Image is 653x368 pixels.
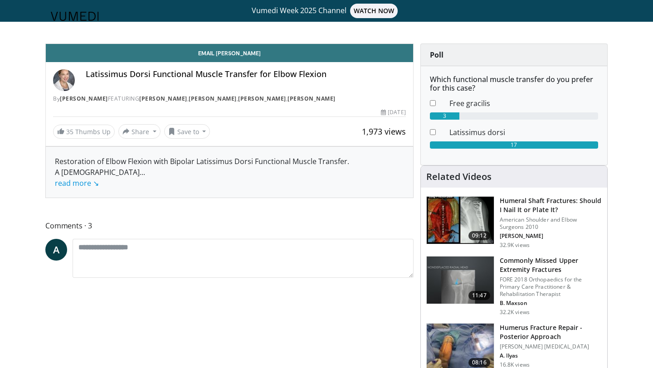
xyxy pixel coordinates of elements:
[500,216,602,231] p: American Shoulder and Elbow Surgeons 2010
[66,127,73,136] span: 35
[288,95,336,102] a: [PERSON_NAME]
[426,256,602,316] a: 11:47 Commonly Missed Upper Extremity Fractures FORE 2018 Orthopaedics for the Primary Care Pract...
[500,309,530,316] p: 32.2K views
[118,124,161,139] button: Share
[53,95,406,103] div: By FEATURING , , ,
[468,358,490,367] span: 08:16
[86,69,406,79] h4: Latissimus Dorsi Functional Muscle Transfer for Elbow Flexion
[500,323,602,341] h3: Humerus Fracture Repair - Posterior Approach
[238,95,286,102] a: [PERSON_NAME]
[430,141,598,149] div: 17
[500,300,602,307] p: Benjamin Maxson
[362,126,406,137] span: 1,973 views
[55,178,99,188] a: read more ↘
[381,108,405,116] div: [DATE]
[426,171,492,182] h4: Related Videos
[426,196,602,249] a: 09:12 Humeral Shaft Fractures: Should I Nail It or Plate It? American Shoulder and Elbow Surgeons...
[46,44,413,62] a: Email [PERSON_NAME]
[500,352,602,359] p: Asif Ilyas
[45,239,67,261] a: A
[139,95,187,102] a: [PERSON_NAME]
[500,242,530,249] p: 32.9K views
[60,95,108,102] a: [PERSON_NAME]
[468,291,490,300] span: 11:47
[430,75,598,92] h6: Which functional muscle transfer do you prefer for this case?
[500,232,602,240] p: Joaquin Sanchez-Sotelo
[443,98,605,109] dd: Free gracilis
[189,95,237,102] a: [PERSON_NAME]
[500,276,602,298] p: FORE 2018 Orthopaedics for the Primary Care Practitioner & Rehabilitation Therapist
[468,231,490,240] span: 09:12
[164,124,210,139] button: Save to
[427,197,494,244] img: sot_1.png.150x105_q85_crop-smart_upscale.jpg
[53,125,115,139] a: 35 Thumbs Up
[500,343,602,350] p: [PERSON_NAME] [MEDICAL_DATA]
[430,112,460,120] div: 3
[53,69,75,91] img: Avatar
[500,256,602,274] h3: Commonly Missed Upper Extremity Fractures
[430,50,443,60] strong: Poll
[45,220,414,232] span: Comments 3
[443,127,605,138] dd: Latissimus dorsi
[427,257,494,304] img: b2c65235-e098-4cd2-ab0f-914df5e3e270.150x105_q85_crop-smart_upscale.jpg
[55,156,404,189] div: Restoration of Elbow Flexion with Bipolar Latissimus Dorsi Functional Muscle Transfer. A [DEMOGRA...
[51,12,99,21] img: VuMedi Logo
[500,196,602,214] h3: Humeral Shaft Fractures: Should I Nail It or Plate It?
